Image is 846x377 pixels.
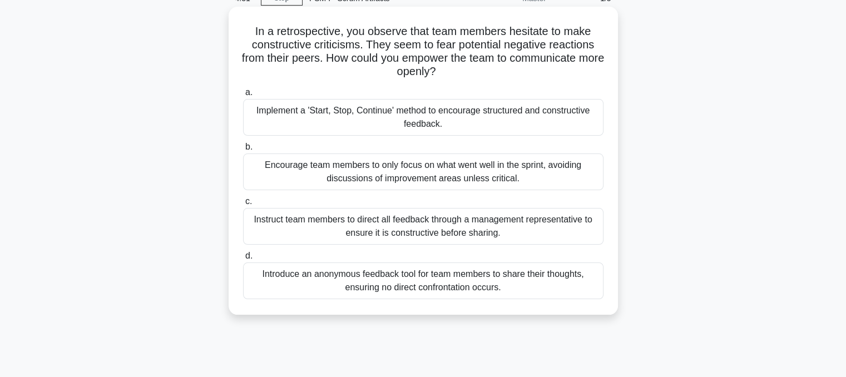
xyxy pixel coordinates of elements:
span: c. [245,196,252,206]
span: b. [245,142,253,151]
span: a. [245,87,253,97]
div: Encourage team members to only focus on what went well in the sprint, avoiding discussions of imp... [243,153,603,190]
div: Introduce an anonymous feedback tool for team members to share their thoughts, ensuring no direct... [243,262,603,299]
div: Instruct team members to direct all feedback through a management representative to ensure it is ... [243,208,603,245]
h5: In a retrospective, you observe that team members hesitate to make constructive criticisms. They ... [242,24,605,79]
span: d. [245,251,253,260]
div: Implement a 'Start, Stop, Continue' method to encourage structured and constructive feedback. [243,99,603,136]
